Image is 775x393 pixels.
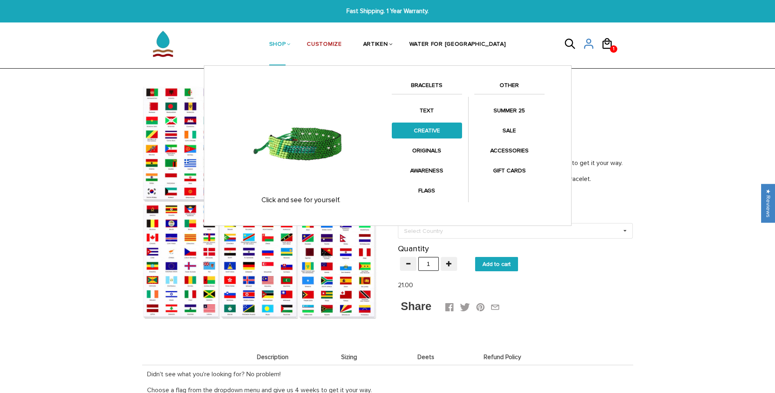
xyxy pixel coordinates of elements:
img: Choose Your Flag [143,85,377,320]
span: Refund Policy [466,354,539,361]
span: Description [237,354,309,361]
a: GIFT CARDS [474,163,545,179]
p: Didn't see what you're looking for? No problem! [147,370,628,379]
a: SHOP [269,24,286,66]
span: Fast Shipping. 1 Year Warranty. [237,7,538,16]
a: SUMMER 25 [474,103,545,118]
span: Sizing [313,354,386,361]
span: 21.00 [398,281,413,289]
input: Add to cart [475,257,518,271]
span: 1 [611,43,616,55]
a: SALE [474,123,545,138]
a: 1 [601,52,619,54]
a: ARTIKEN [363,24,388,66]
a: CREATIVE [392,123,462,138]
div: Click to open Judge.me floating reviews tab [761,184,775,223]
a: WATER FOR [GEOGRAPHIC_DATA] [409,24,506,66]
a: TEXT [392,103,462,118]
span: Deets [390,354,462,361]
a: OTHER [474,80,545,94]
span: Share [401,300,431,313]
a: ACCESSORIES [474,143,545,159]
div: Select Country [402,226,455,236]
a: CUSTOMIZE [307,24,342,66]
p: Click and see for yourself. [219,196,384,204]
a: FLAGS [392,183,462,199]
label: Quantity [398,245,429,253]
a: ORIGINALS [392,143,462,159]
a: AWARENESS [392,163,462,179]
a: BRACELETS [392,80,462,94]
